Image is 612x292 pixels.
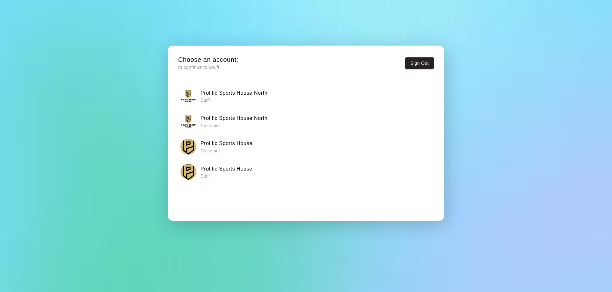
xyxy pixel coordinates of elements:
[200,89,267,97] h6: Prolific Sports House North
[178,64,238,71] p: to continue to Swift
[180,113,196,129] img: Prolific Sports House North
[200,165,252,173] h6: Prolific Sports House
[200,97,267,103] p: Staff
[178,86,434,106] button: Prolific Sports House NorthProlific Sports House North Staff
[200,148,252,154] p: Customer
[178,111,434,131] button: Prolific Sports House NorthProlific Sports House North Customer
[178,162,434,182] button: Prolific Sports HouseProlific Sports House Staff
[200,173,252,179] p: Staff
[180,88,196,104] img: Prolific Sports House North
[200,139,252,148] h6: Prolific Sports House
[178,55,238,64] h5: Choose an account:
[200,114,267,122] h6: Prolific Sports House North
[180,164,196,180] img: Prolific Sports House
[178,137,434,157] button: Prolific Sports HouseProlific Sports House Customer
[180,139,196,155] img: Prolific Sports House
[405,57,434,69] button: Sign Out
[200,122,267,129] p: Customer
